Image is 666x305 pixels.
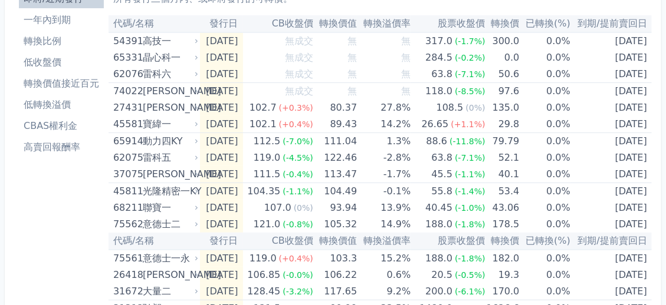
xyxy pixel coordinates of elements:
td: [DATE] [570,166,652,183]
td: 135.0 [485,100,520,116]
td: 52.1 [485,150,520,166]
div: 200.0 [423,283,455,300]
td: 93.94 [313,200,357,216]
th: 發行日 [200,15,242,32]
td: 105.32 [313,216,357,233]
span: (+0.3%) [279,103,313,112]
td: [DATE] [200,183,242,200]
div: 晶心科一 [143,49,196,66]
a: 低轉換溢價 [19,95,104,114]
span: 無 [347,68,357,79]
span: (-1.1%) [455,170,485,179]
div: 45581 [113,116,140,132]
div: 102.1 [247,116,279,132]
div: 雷科五 [143,150,196,166]
div: 119.0 [251,150,283,166]
td: [DATE] [570,116,652,133]
td: 0.0% [520,183,571,200]
li: CBAS權利金 [19,119,104,133]
span: (-7.1%) [455,153,485,163]
div: 意德士一永 [143,250,196,267]
div: 65331 [113,49,140,66]
td: 97.6 [485,83,520,100]
td: 50.6 [485,66,520,83]
div: 63.8 [429,150,455,166]
div: 106.85 [245,267,283,283]
td: 113.47 [313,166,357,183]
td: 15.2% [357,250,411,267]
td: 0.0% [520,66,571,83]
td: [DATE] [200,100,242,116]
span: 無 [401,68,411,79]
div: 聯寶一 [143,200,196,216]
th: 股票收盤價 [411,15,485,32]
span: (-4.5%) [283,153,313,163]
span: (-1.8%) [455,220,485,229]
span: (-7.1%) [455,69,485,79]
div: 54391 [113,33,140,49]
td: 0.0% [520,166,571,183]
span: (-6.1%) [455,287,485,296]
div: 45811 [113,183,140,200]
span: (+0.4%) [279,120,313,129]
td: [DATE] [570,267,652,283]
td: 122.46 [313,150,357,166]
span: 無 [347,35,357,47]
div: 雷科六 [143,66,196,82]
a: 轉換比例 [19,32,104,51]
div: 188.0 [423,250,455,267]
td: 0.6% [357,267,411,283]
td: [DATE] [570,66,652,83]
td: [DATE] [200,49,242,66]
div: 27431 [113,100,140,116]
span: (0%) [294,203,313,213]
span: 無 [347,52,357,63]
th: 股票收盤價 [411,233,485,250]
td: 89.43 [313,116,357,133]
td: 0.0% [520,150,571,166]
div: 26.65 [419,116,451,132]
li: 低收盤價 [19,55,104,69]
td: [DATE] [200,32,242,49]
div: 75562 [113,216,140,233]
span: 無成交 [285,85,313,97]
td: 182.0 [485,250,520,267]
div: [PERSON_NAME] [143,100,196,116]
td: 40.1 [485,166,520,183]
td: 0.0% [520,267,571,283]
span: (-1.1%) [283,187,313,196]
div: 102.7 [247,100,279,116]
div: 55.8 [429,183,455,200]
td: [DATE] [570,133,652,150]
span: (-8.5%) [455,87,485,96]
td: 106.22 [313,267,357,283]
th: 到期/提前賣回日 [570,15,652,32]
td: [DATE] [200,166,242,183]
div: 光隆精密一KY [143,183,196,200]
span: (-1.7%) [455,37,485,46]
span: (-0.8%) [283,220,313,229]
td: [DATE] [570,250,652,267]
div: 104.35 [245,183,283,200]
td: [DATE] [200,250,242,267]
div: 118.0 [423,83,455,100]
td: 0.0% [520,83,571,100]
th: 代碼/名稱 [109,15,200,32]
span: (-11.8%) [450,137,485,146]
div: 62075 [113,150,140,166]
span: (-1.8%) [455,254,485,263]
th: 發行日 [200,233,242,250]
td: [DATE] [200,216,242,233]
td: [DATE] [570,100,652,116]
span: 無成交 [285,35,313,47]
div: 284.5 [423,49,455,66]
td: [DATE] [200,267,242,283]
div: 88.6 [424,133,450,150]
td: [DATE] [570,183,652,200]
div: 63.8 [429,66,455,82]
td: 0.0 [485,49,520,66]
td: 19.3 [485,267,520,283]
th: 到期/提前賣回日 [570,233,652,250]
span: (+1.1%) [451,120,485,129]
div: [PERSON_NAME] [143,83,196,100]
